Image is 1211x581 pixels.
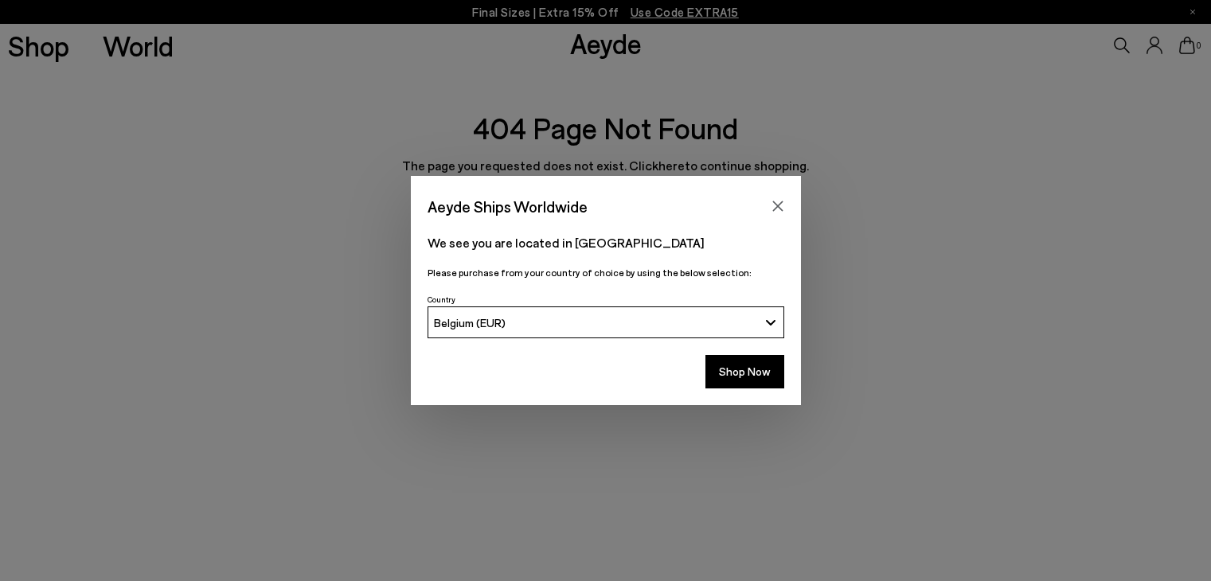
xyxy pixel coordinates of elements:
span: Country [428,294,455,304]
p: We see you are located in [GEOGRAPHIC_DATA] [428,233,784,252]
span: Belgium (EUR) [434,316,506,329]
button: Close [766,194,790,218]
p: Please purchase from your country of choice by using the below selection: [428,265,784,280]
button: Shop Now [705,355,784,388]
span: Aeyde Ships Worldwide [428,193,588,220]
